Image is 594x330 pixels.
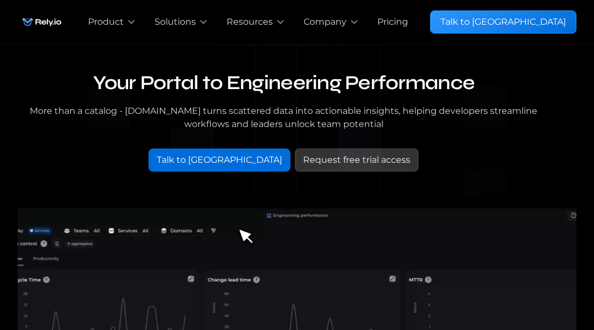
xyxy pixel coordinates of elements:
a: Talk to [GEOGRAPHIC_DATA] [148,148,290,172]
a: Talk to [GEOGRAPHIC_DATA] [430,10,576,34]
a: home [18,11,66,33]
div: Solutions [155,15,196,29]
div: Request free trial access [303,153,410,167]
h1: Your Portal to Engineering Performance [18,71,550,96]
div: Company [304,15,346,29]
div: Product [88,15,124,29]
div: More than a catalog - [DOMAIN_NAME] turns scattered data into actionable insights, helping develo... [18,105,550,131]
div: Talk to [GEOGRAPHIC_DATA] [157,153,282,167]
a: Request free trial access [295,148,419,172]
div: Resources [227,15,273,29]
div: Talk to [GEOGRAPHIC_DATA] [441,15,566,29]
img: Rely.io logo [18,11,66,33]
a: Pricing [377,15,408,29]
